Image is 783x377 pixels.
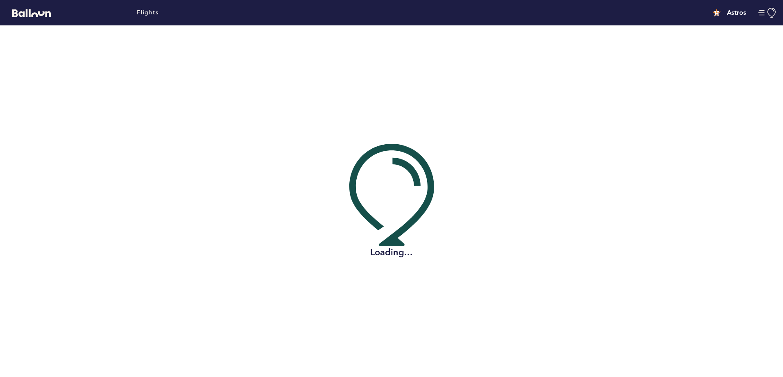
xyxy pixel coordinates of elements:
[758,8,777,18] button: Manage Account
[12,9,51,17] svg: Balloon
[137,8,158,17] a: Flights
[6,8,51,17] a: Balloon
[349,246,434,259] h2: Loading...
[727,8,746,18] h4: Astros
